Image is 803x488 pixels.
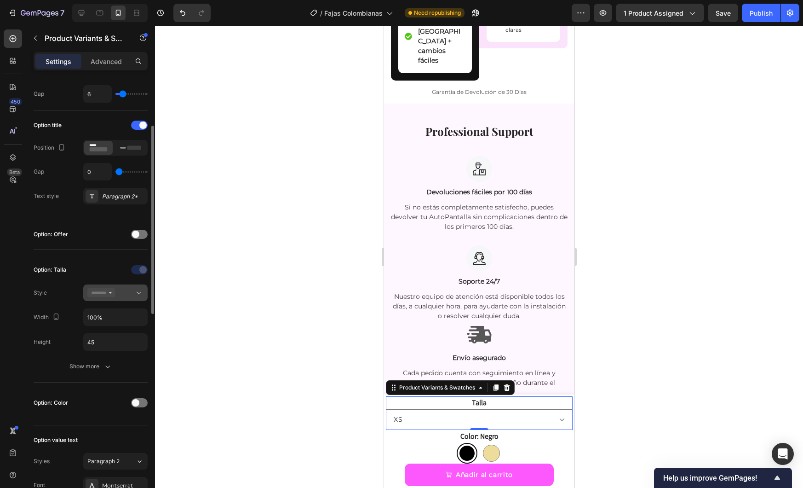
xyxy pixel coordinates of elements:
[84,86,111,102] input: Auto
[6,266,184,295] p: Nuestro equipo de atención está disponible todos los días, a cualquier hora, para ayudarte con la...
[34,121,62,129] div: Option title
[91,57,122,66] p: Advanced
[46,57,71,66] p: Settings
[34,399,68,407] div: Option: Color
[84,309,147,325] input: Auto
[34,266,66,274] div: Option: Talla
[41,98,149,113] strong: Professional Support
[82,296,108,322] img: gempages_579918008072274932-3c259495-9cb7-43be-9830-04b1fe342c2d.svg
[83,453,148,470] button: Paragraph 2
[663,472,783,483] button: Show survey - Help us improve GemPages!
[34,289,47,297] div: Style
[616,4,704,22] button: 1 product assigned
[102,192,145,201] div: Paragraph 2*
[173,4,211,22] div: Undo/Redo
[34,436,78,444] div: Option value text
[624,8,683,18] span: 1 product assigned
[708,4,738,22] button: Save
[69,328,122,336] strong: Envío asegurado
[34,338,51,346] div: Height
[663,474,772,482] span: Help us improve GemPages!
[414,9,461,17] span: Need republishing
[34,311,62,324] div: Width
[716,9,731,17] span: Save
[772,443,794,465] div: Open Intercom Messenger
[6,177,184,206] p: Si no estás completamente satisfecho, puedes devolver tu AutoPantalla sin complicaciones dentro d...
[7,168,22,176] div: Beta
[34,457,50,465] div: Styles
[87,457,120,465] span: Paragraph 2
[75,251,116,260] strong: Soporte 24/7
[324,8,383,18] span: Fajas Colombianas
[9,98,22,105] div: 450
[60,7,64,18] p: 7
[84,163,111,180] input: Auto
[45,33,123,44] p: Product Variants & Swatches
[4,4,69,22] button: 7
[320,8,322,18] span: /
[34,192,59,200] div: Text style
[34,230,68,238] div: Option: Offer
[6,343,184,372] p: Cada pedido cuenta con seguimiento en línea y cobertura en caso de pérdida o daño durante el tran...
[6,162,184,171] p: Devoluciones fáciles por 100 días
[8,62,183,70] p: Garantía de Devolución de 30 Días
[84,334,147,350] input: Auto
[384,26,574,488] iframe: Design area
[34,358,148,375] button: Show more
[750,8,773,18] div: Publish
[742,4,780,22] button: Publish
[34,168,44,176] div: Gap
[34,142,67,154] div: Position
[69,362,112,371] div: Show more
[34,90,44,98] div: Gap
